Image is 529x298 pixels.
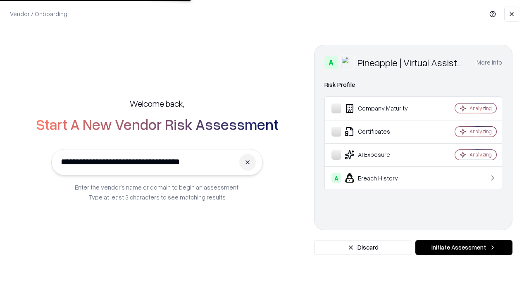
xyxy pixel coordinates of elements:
[331,150,430,160] div: AI Exposure
[341,56,354,69] img: Pineapple | Virtual Assistant Agency
[36,116,279,132] h2: Start A New Vendor Risk Assessment
[314,240,412,255] button: Discard
[469,151,492,158] div: Analyzing
[331,173,341,183] div: A
[477,55,502,70] button: More info
[357,56,467,69] div: Pineapple | Virtual Assistant Agency
[10,10,67,18] p: Vendor / Onboarding
[469,128,492,135] div: Analyzing
[324,80,502,90] div: Risk Profile
[75,182,240,202] p: Enter the vendor’s name or domain to begin an assessment. Type at least 3 characters to see match...
[469,105,492,112] div: Analyzing
[415,240,512,255] button: Initiate Assessment
[331,103,430,113] div: Company Maturity
[130,98,184,109] h5: Welcome back,
[331,127,430,137] div: Certificates
[331,173,430,183] div: Breach History
[324,56,338,69] div: A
